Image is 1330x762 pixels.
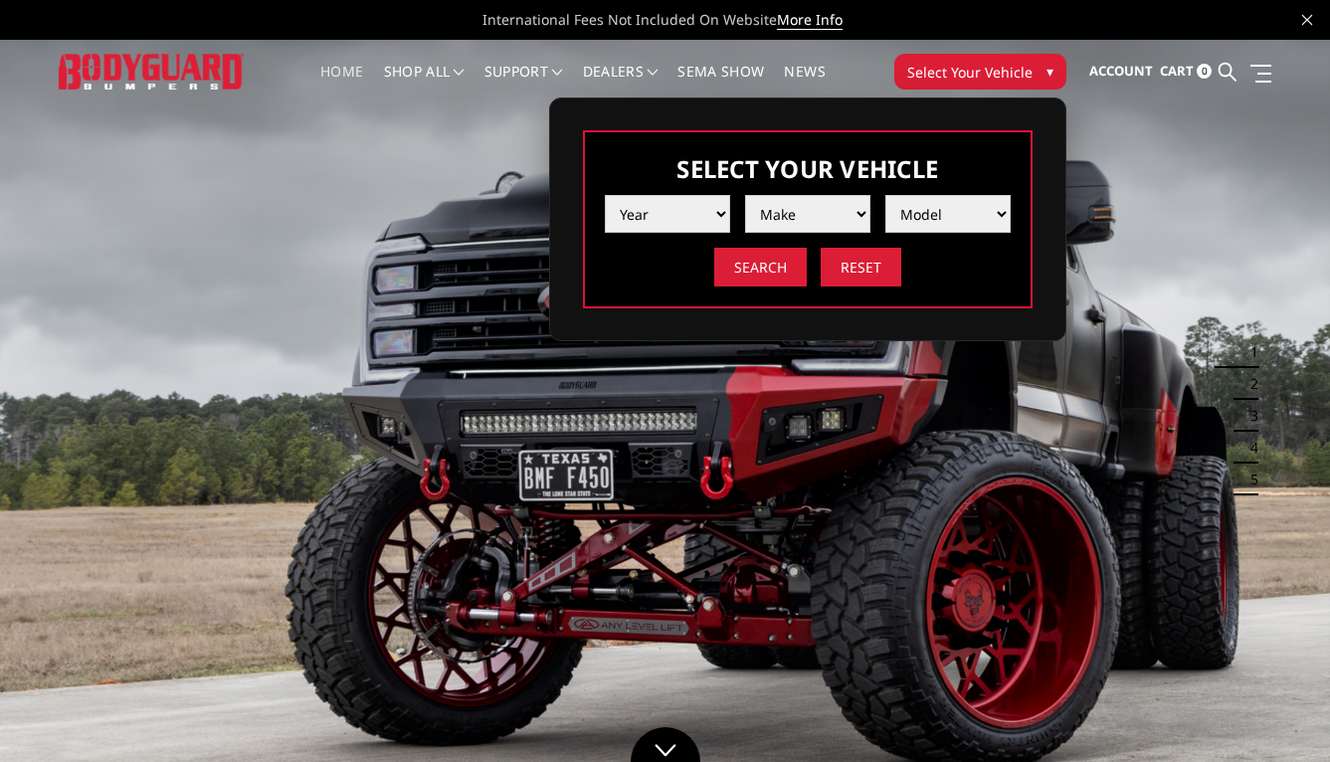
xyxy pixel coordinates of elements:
[784,65,825,103] a: News
[894,54,1066,90] button: Select Your Vehicle
[1046,61,1053,82] span: ▾
[59,54,245,91] img: BODYGUARD BUMPERS
[1089,45,1153,98] a: Account
[1238,400,1258,432] button: 3 of 5
[605,195,730,233] select: Please select the value from list.
[583,65,659,103] a: Dealers
[1231,667,1330,762] iframe: Chat Widget
[1238,464,1258,495] button: 5 of 5
[605,152,1011,185] h3: Select Your Vehicle
[631,727,700,762] a: Click to Down
[320,65,363,103] a: Home
[714,248,807,286] input: Search
[907,62,1033,83] span: Select Your Vehicle
[484,65,563,103] a: Support
[1238,368,1258,400] button: 2 of 5
[1197,64,1212,79] span: 0
[1160,62,1194,80] span: Cart
[677,65,764,103] a: SEMA Show
[1160,45,1212,98] a: Cart 0
[1089,62,1153,80] span: Account
[745,195,870,233] select: Please select the value from list.
[1238,432,1258,464] button: 4 of 5
[1238,336,1258,368] button: 1 of 5
[777,10,843,30] a: More Info
[821,248,901,286] input: Reset
[384,65,465,103] a: shop all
